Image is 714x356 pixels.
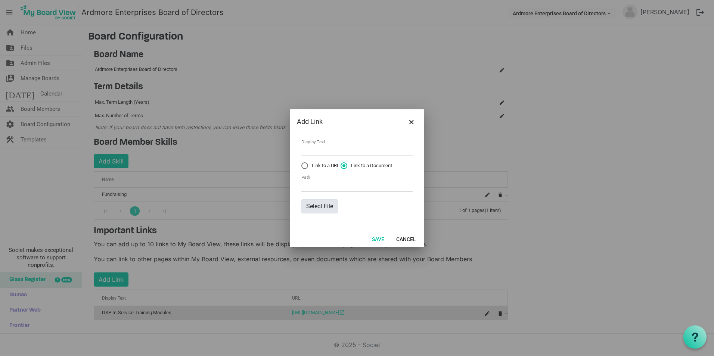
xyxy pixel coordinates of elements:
span: Link to a URL [301,162,339,169]
button: Close [406,116,417,127]
div: Add Link [297,116,393,127]
div: Dialog edit [290,109,424,247]
button: Select File [301,199,338,213]
button: Save [367,234,389,244]
button: Cancel [391,234,421,244]
span: Link to a Document [341,162,392,169]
